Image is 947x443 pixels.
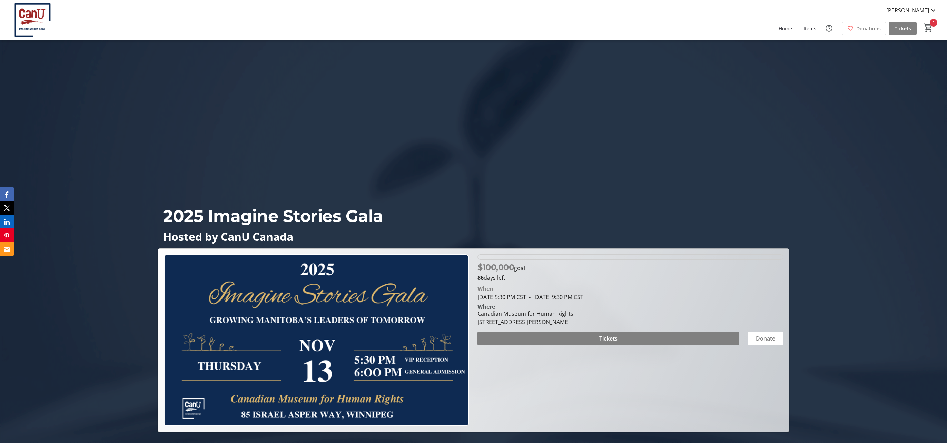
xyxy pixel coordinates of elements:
a: Tickets [889,22,917,35]
img: CanU Canada's Logo [4,3,66,37]
button: Tickets [477,332,739,345]
div: 0% of fundraising goal reached [477,254,783,260]
div: Where [477,304,495,309]
span: Items [803,25,816,32]
span: Donations [856,25,881,32]
span: [PERSON_NAME] [886,6,929,14]
div: When [477,285,493,293]
a: Donations [842,22,886,35]
button: Donate [748,332,783,345]
button: [PERSON_NAME] [881,5,943,16]
p: goal [477,261,525,274]
span: Tickets [599,334,618,343]
span: Tickets [895,25,911,32]
p: days left [477,274,783,282]
span: [DATE] 9:30 PM CST [526,293,583,301]
img: Campaign CTA Media Photo [164,254,469,426]
span: 86 [477,274,484,282]
button: Help [822,21,836,35]
div: Canadian Museum for Human Rights [477,309,573,318]
div: [STREET_ADDRESS][PERSON_NAME] [477,318,573,326]
span: Donate [756,334,775,343]
span: $100,000 [477,262,514,272]
span: [DATE] 5:30 PM CST [477,293,526,301]
a: Home [773,22,798,35]
p: Hosted by CanU Canada [163,230,783,243]
span: - [526,293,533,301]
button: Cart [922,22,935,34]
span: 2025 Imagine Stories Gala [163,206,383,226]
a: Items [798,22,822,35]
span: Home [779,25,792,32]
